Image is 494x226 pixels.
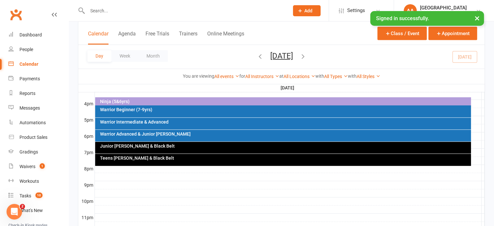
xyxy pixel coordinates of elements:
[284,74,315,79] a: All Locations
[100,107,470,112] div: Warrior Beginner (7-9yrs)
[19,32,42,37] div: Dashboard
[100,144,470,148] div: Junior [PERSON_NAME] & Black Belt
[8,159,69,174] a: Waivers 1
[404,4,417,17] div: AA
[19,179,39,184] div: Workouts
[179,31,197,45] button: Trainers
[100,99,470,104] div: Ninja (5&6yrs)
[78,197,95,205] th: 10pm
[78,116,95,124] th: 5pm
[6,204,22,219] iframe: Intercom live chat
[270,51,293,60] button: [DATE]
[95,84,482,92] th: [DATE]
[78,132,95,140] th: 6pm
[138,50,168,62] button: Month
[8,130,69,145] a: Product Sales
[428,27,477,40] button: Appointment
[420,11,476,17] div: Team [GEOGRAPHIC_DATA]
[100,132,470,136] div: Warrior Advanced & Junior [PERSON_NAME]
[19,105,40,111] div: Messages
[8,115,69,130] a: Automations
[78,148,95,156] th: 7pm
[8,72,69,86] a: Payments
[8,42,69,57] a: People
[8,189,69,203] a: Tasks 10
[8,145,69,159] a: Gradings
[19,91,35,96] div: Reports
[118,31,136,45] button: Agenda
[293,5,321,16] button: Add
[78,165,95,173] th: 8pm
[35,193,43,198] span: 10
[19,61,38,67] div: Calendar
[8,174,69,189] a: Workouts
[78,181,95,189] th: 9pm
[376,15,429,21] span: Signed in successfully.
[19,47,33,52] div: People
[347,3,365,18] span: Settings
[357,74,380,79] a: All Styles
[19,193,31,198] div: Tasks
[214,74,239,79] a: All events
[8,57,69,72] a: Calendar
[348,73,357,79] strong: with
[8,101,69,115] a: Messages
[8,7,24,23] a: Clubworx
[111,50,138,62] button: Week
[207,31,244,45] button: Online Meetings
[78,213,95,221] th: 11pm
[377,27,427,40] button: Class / Event
[146,31,169,45] button: Free Trials
[279,73,284,79] strong: at
[100,156,470,160] div: Teens [PERSON_NAME] & Black Belt
[100,120,470,124] div: Warrior Intermediate & Advanced
[8,203,69,218] a: What's New
[183,73,214,79] strong: You are viewing
[78,100,95,108] th: 4pm
[239,73,245,79] strong: for
[20,204,25,209] span: 2
[324,74,348,79] a: All Types
[245,74,279,79] a: All Instructors
[88,31,108,45] button: Calendar
[19,164,35,169] div: Waivers
[19,76,40,81] div: Payments
[87,50,111,62] button: Day
[304,8,312,13] span: Add
[19,149,38,154] div: Gradings
[315,73,324,79] strong: with
[19,208,43,213] div: What's New
[420,5,476,11] div: [GEOGRAPHIC_DATA]
[471,11,483,25] button: ×
[8,28,69,42] a: Dashboard
[85,6,285,15] input: Search...
[19,120,46,125] div: Automations
[19,135,47,140] div: Product Sales
[40,163,45,169] span: 1
[8,86,69,101] a: Reports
